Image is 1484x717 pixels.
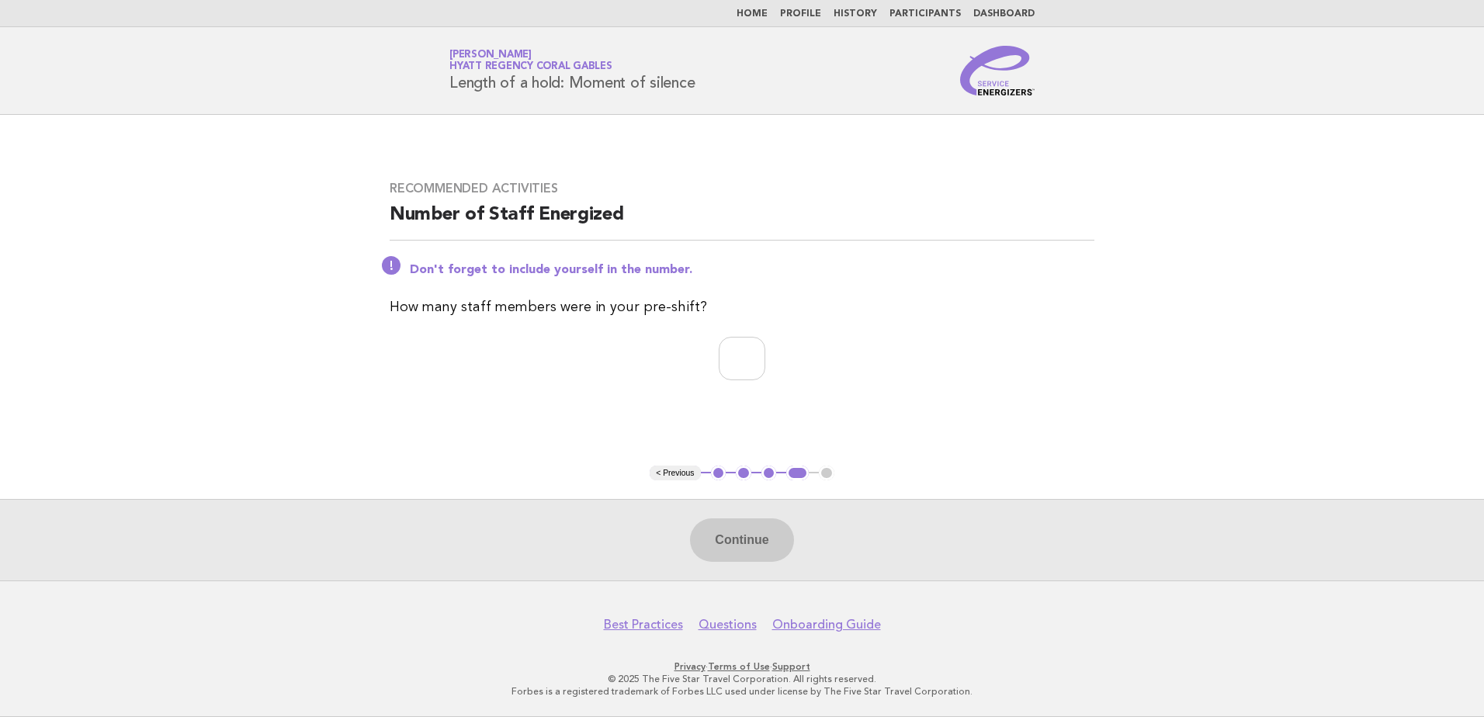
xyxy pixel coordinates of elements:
[786,466,809,481] button: 4
[449,62,612,72] span: Hyatt Regency Coral Gables
[267,673,1217,685] p: © 2025 The Five Star Travel Corporation. All rights reserved.
[699,617,757,632] a: Questions
[267,685,1217,698] p: Forbes is a registered trademark of Forbes LLC used under license by The Five Star Travel Corpora...
[772,617,881,632] a: Onboarding Guide
[834,9,877,19] a: History
[889,9,961,19] a: Participants
[390,203,1094,241] h2: Number of Staff Energized
[708,661,770,672] a: Terms of Use
[267,660,1217,673] p: · ·
[960,46,1035,95] img: Service Energizers
[449,50,612,71] a: [PERSON_NAME]Hyatt Regency Coral Gables
[737,9,768,19] a: Home
[736,466,751,481] button: 2
[772,661,810,672] a: Support
[410,262,1094,278] p: Don't forget to include yourself in the number.
[390,181,1094,196] h3: Recommended activities
[973,9,1035,19] a: Dashboard
[780,9,821,19] a: Profile
[449,50,695,91] h1: Length of a hold: Moment of silence
[604,617,683,632] a: Best Practices
[711,466,726,481] button: 1
[650,466,700,481] button: < Previous
[390,296,1094,318] p: How many staff members were in your pre-shift?
[674,661,706,672] a: Privacy
[761,466,777,481] button: 3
